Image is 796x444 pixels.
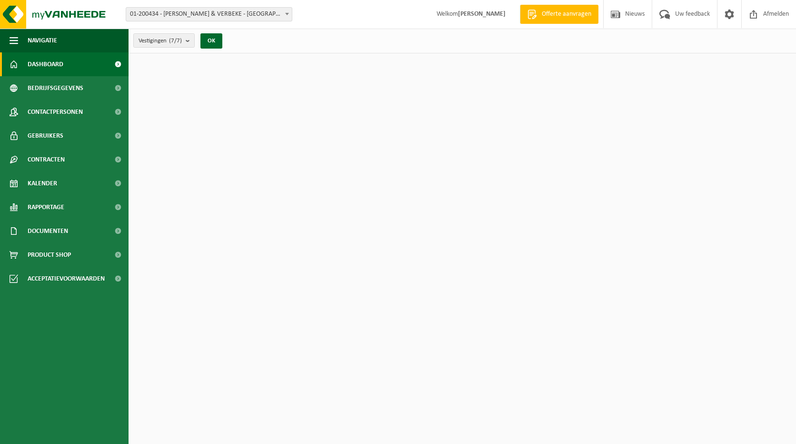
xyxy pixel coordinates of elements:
span: Rapportage [28,195,64,219]
span: Acceptatievoorwaarden [28,267,105,291]
span: Bedrijfsgegevens [28,76,83,100]
button: Vestigingen(7/7) [133,33,195,48]
span: Contactpersonen [28,100,83,124]
span: Kalender [28,172,57,195]
span: 01-200434 - VULSTEKE & VERBEKE - POPERINGE [126,7,292,21]
strong: [PERSON_NAME] [458,10,506,18]
span: Offerte aanvragen [539,10,594,19]
span: Gebruikers [28,124,63,148]
span: Product Shop [28,243,71,267]
button: OK [200,33,222,49]
span: Vestigingen [139,34,182,48]
span: Documenten [28,219,68,243]
count: (7/7) [169,38,182,44]
span: Dashboard [28,52,63,76]
span: Contracten [28,148,65,172]
span: 01-200434 - VULSTEKE & VERBEKE - POPERINGE [126,8,292,21]
span: Navigatie [28,29,57,52]
a: Offerte aanvragen [520,5,598,24]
